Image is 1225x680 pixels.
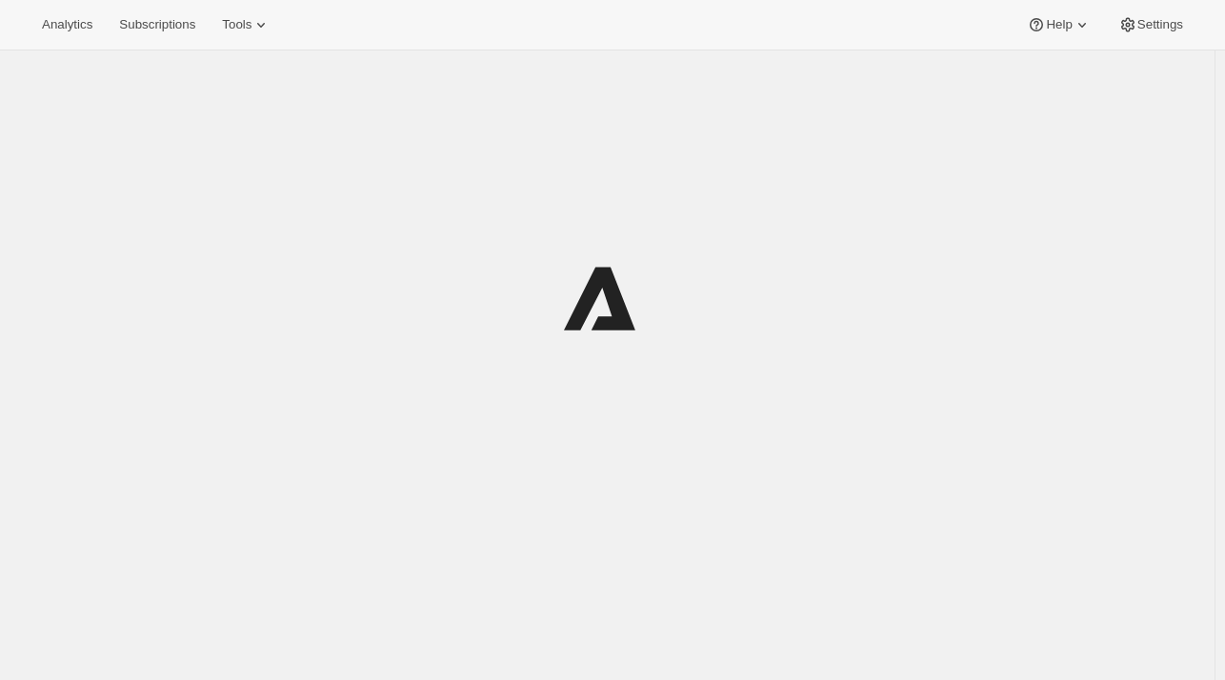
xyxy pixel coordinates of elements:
span: Help [1046,17,1072,32]
button: Tools [211,11,282,38]
span: Analytics [42,17,92,32]
span: Subscriptions [119,17,195,32]
button: Settings [1107,11,1195,38]
button: Help [1015,11,1102,38]
span: Tools [222,17,251,32]
button: Subscriptions [108,11,207,38]
span: Settings [1137,17,1183,32]
button: Analytics [30,11,104,38]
